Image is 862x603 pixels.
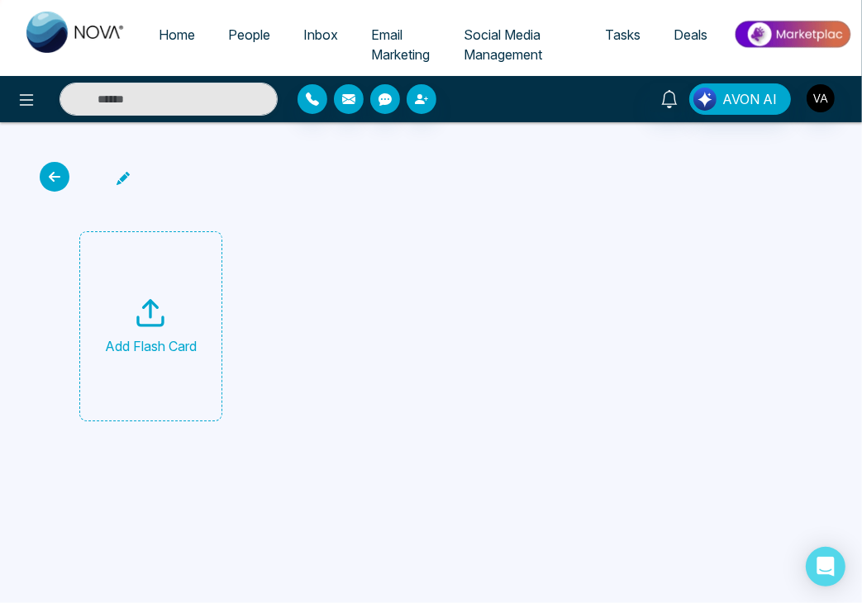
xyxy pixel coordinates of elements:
[142,19,212,50] a: Home
[228,26,270,43] span: People
[105,336,197,356] div: Add Flash Card
[722,89,777,109] span: AVON AI
[212,19,287,50] a: People
[303,26,338,43] span: Inbox
[806,547,845,586] div: Open Intercom Messenger
[447,19,588,70] a: Social Media Management
[355,19,447,70] a: Email Marketing
[732,16,852,53] img: Market-place.gif
[657,19,724,50] a: Deals
[287,19,355,50] a: Inbox
[26,12,126,53] img: Nova CRM Logo
[159,26,195,43] span: Home
[689,83,791,115] button: AVON AI
[464,26,542,63] span: Social Media Management
[674,26,707,43] span: Deals
[605,26,641,43] span: Tasks
[371,26,430,63] span: Email Marketing
[588,19,657,50] a: Tasks
[693,88,717,111] img: Lead Flow
[807,84,835,112] img: User Avatar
